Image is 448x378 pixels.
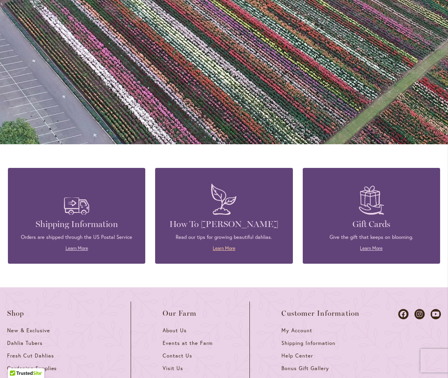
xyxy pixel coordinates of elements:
span: About Us [163,327,187,334]
span: Shop [7,309,24,317]
h4: Shipping Information [20,219,133,230]
h4: How To [PERSON_NAME] [167,219,281,230]
a: Learn More [360,245,382,251]
a: Learn More [213,245,235,251]
a: Learn More [66,245,88,251]
p: Read our tips for growing beautiful dahlias. [167,234,281,241]
h4: Gift Cards [315,219,428,230]
p: Give the gift that keeps on blooming. [315,234,428,241]
span: Customer Information [281,309,360,317]
a: Dahlias on Facebook [398,309,409,319]
span: Shipping Information [281,340,335,346]
p: Orders are shipped through the US Postal Service [20,234,133,241]
span: New & Exclusive [7,327,50,334]
span: Our Farm [163,309,197,317]
a: Dahlias on Instagram [414,309,425,319]
span: My Account [281,327,312,334]
span: Dahlia Tubers [7,340,43,346]
a: Dahlias on Youtube [431,309,441,319]
span: Events at the Farm [163,340,212,346]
